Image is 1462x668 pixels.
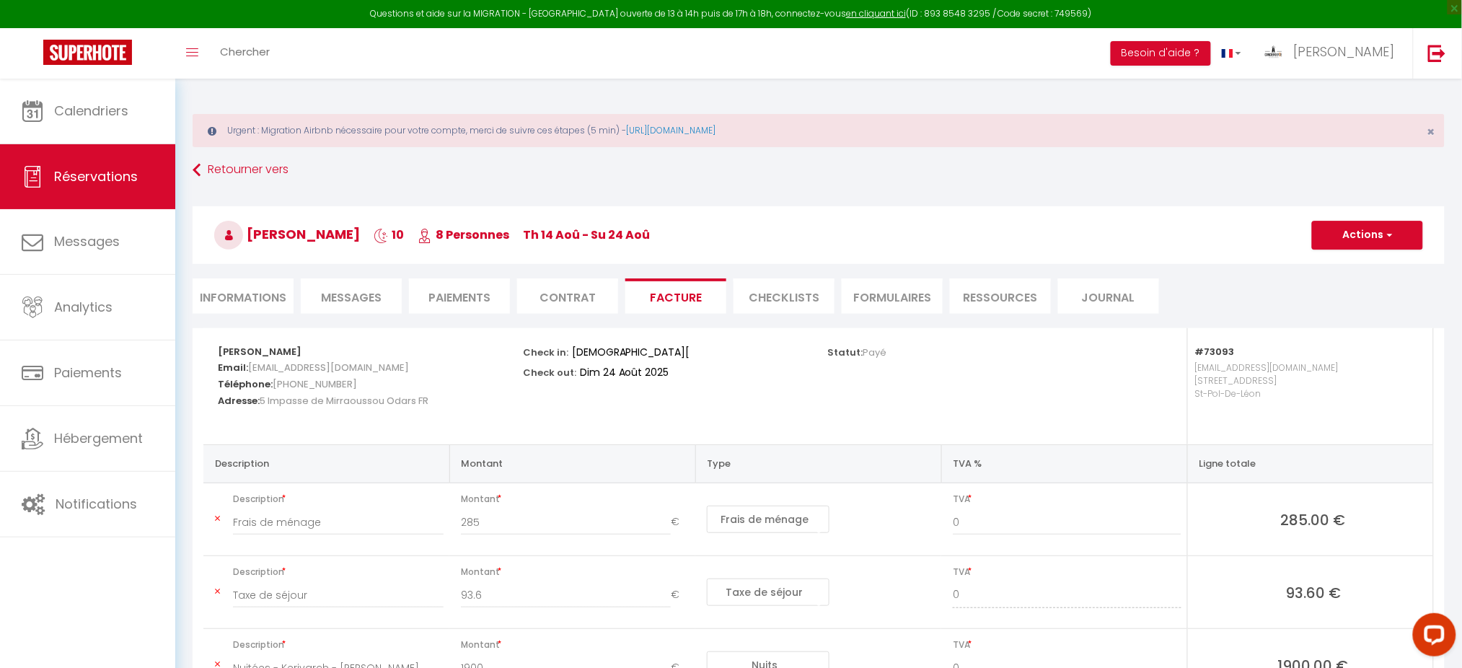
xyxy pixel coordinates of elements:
[953,489,1181,509] span: TVA
[1427,123,1435,141] span: ×
[1263,41,1285,63] img: ...
[1111,41,1211,66] button: Besoin d'aide ?
[374,227,404,243] span: 10
[863,346,887,359] span: Payé
[461,635,690,655] span: Montant
[1187,444,1433,483] th: Ligne totale
[1058,278,1159,314] li: Journal
[218,345,301,359] strong: [PERSON_NAME]
[409,278,510,314] li: Paiements
[828,343,887,359] p: Statut:
[54,167,138,185] span: Réservations
[54,429,143,447] span: Hébergement
[449,444,695,483] th: Montant
[1199,509,1428,529] span: 285.00 €
[1195,345,1235,359] strong: #73093
[953,562,1181,582] span: TVA
[671,509,690,535] span: €
[56,495,137,513] span: Notifications
[523,227,650,243] span: Th 14 Aoû - Su 24 Aoû
[233,562,444,582] span: Description
[321,289,382,306] span: Messages
[461,489,690,509] span: Montant
[1312,221,1423,250] button: Actions
[260,390,428,411] span: 5 Impasse de Mirraoussou Odars FR
[54,298,113,316] span: Analytics
[734,278,835,314] li: CHECKLISTS
[233,489,444,509] span: Description
[1294,43,1395,61] span: [PERSON_NAME]
[953,635,1181,655] span: TVA
[523,343,568,359] p: Check in:
[220,44,270,59] span: Chercher
[941,444,1187,483] th: TVA %
[1199,582,1428,602] span: 93.60 €
[1195,358,1419,430] p: [EMAIL_ADDRESS][DOMAIN_NAME] [STREET_ADDRESS] St-Pol-De-Léon
[625,278,726,314] li: Facture
[517,278,618,314] li: Contrat
[218,361,248,374] strong: Email:
[1427,126,1435,139] button: Close
[233,635,444,655] span: Description
[218,394,260,408] strong: Adresse:
[248,357,409,378] span: [EMAIL_ADDRESS][DOMAIN_NAME]
[43,40,132,65] img: Super Booking
[54,364,122,382] span: Paiements
[218,377,273,391] strong: Téléphone:
[950,278,1051,314] li: Ressources
[695,444,941,483] th: Type
[1401,607,1462,668] iframe: LiveChat chat widget
[1428,44,1446,62] img: logout
[193,114,1445,147] div: Urgent : Migration Airbnb nécessaire pour votre compte, merci de suivre ces étapes (5 min) -
[214,225,360,243] span: [PERSON_NAME]
[846,7,906,19] a: en cliquant ici
[203,444,449,483] th: Description
[523,363,576,379] p: Check out:
[54,232,120,250] span: Messages
[54,102,128,120] span: Calendriers
[193,278,294,314] li: Informations
[842,278,943,314] li: FORMULAIRES
[209,28,281,79] a: Chercher
[418,227,509,243] span: 8 Personnes
[626,124,715,136] a: [URL][DOMAIN_NAME]
[193,157,1445,183] a: Retourner vers
[273,374,357,395] span: [PHONE_NUMBER]
[1252,28,1413,79] a: ... [PERSON_NAME]
[461,562,690,582] span: Montant
[671,582,690,608] span: €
